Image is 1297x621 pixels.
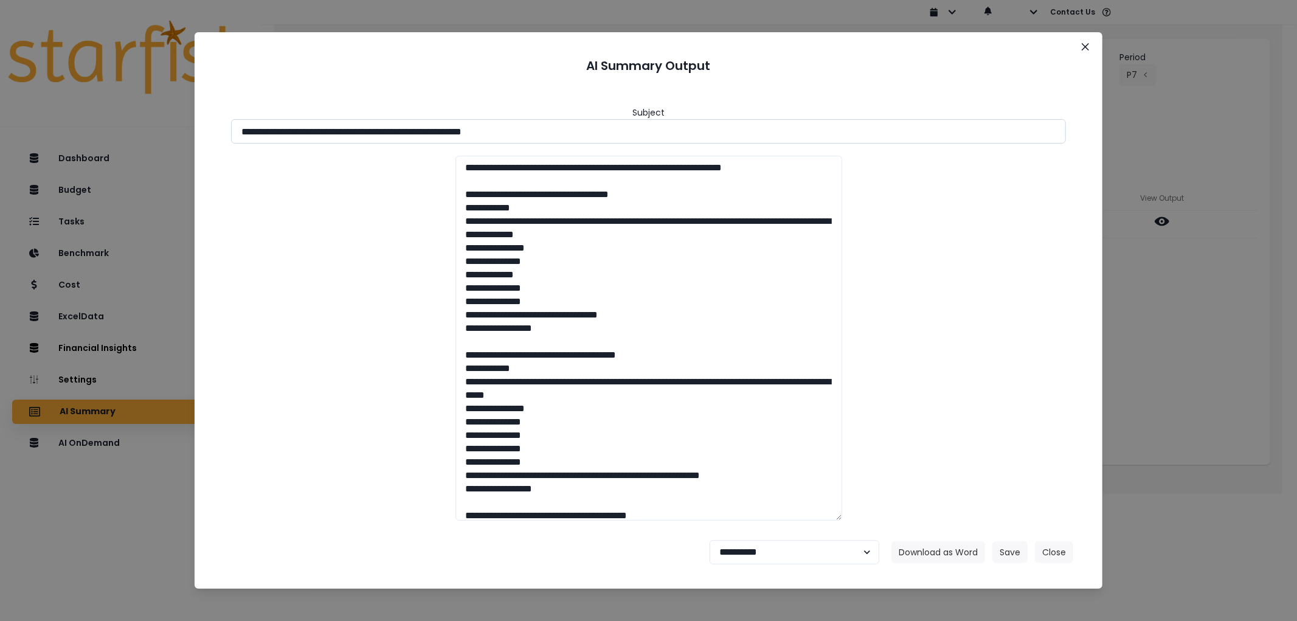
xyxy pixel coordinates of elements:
button: Close [1035,541,1073,563]
button: Download as Word [891,541,985,563]
button: Close [1076,37,1095,57]
header: AI Summary Output [209,47,1088,85]
header: Subject [632,106,665,119]
button: Save [992,541,1028,563]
